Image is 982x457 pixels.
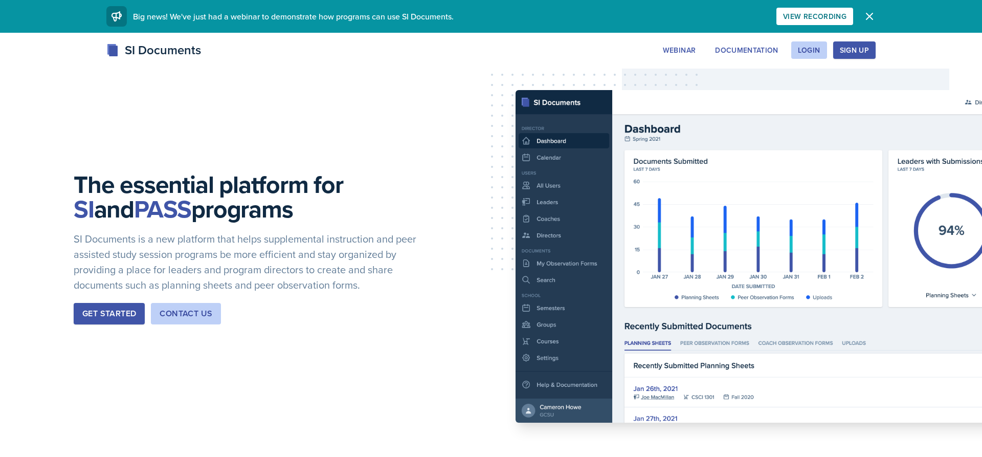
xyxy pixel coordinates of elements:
[715,46,778,54] div: Documentation
[840,46,869,54] div: Sign Up
[776,8,853,25] button: View Recording
[74,303,145,324] button: Get Started
[791,41,827,59] button: Login
[833,41,876,59] button: Sign Up
[151,303,221,324] button: Contact Us
[798,46,820,54] div: Login
[783,12,846,20] div: View Recording
[133,11,454,22] span: Big news! We've just had a webinar to demonstrate how programs can use SI Documents.
[160,308,212,320] div: Contact Us
[656,41,702,59] button: Webinar
[708,41,785,59] button: Documentation
[82,308,136,320] div: Get Started
[106,41,201,59] div: SI Documents
[663,46,696,54] div: Webinar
